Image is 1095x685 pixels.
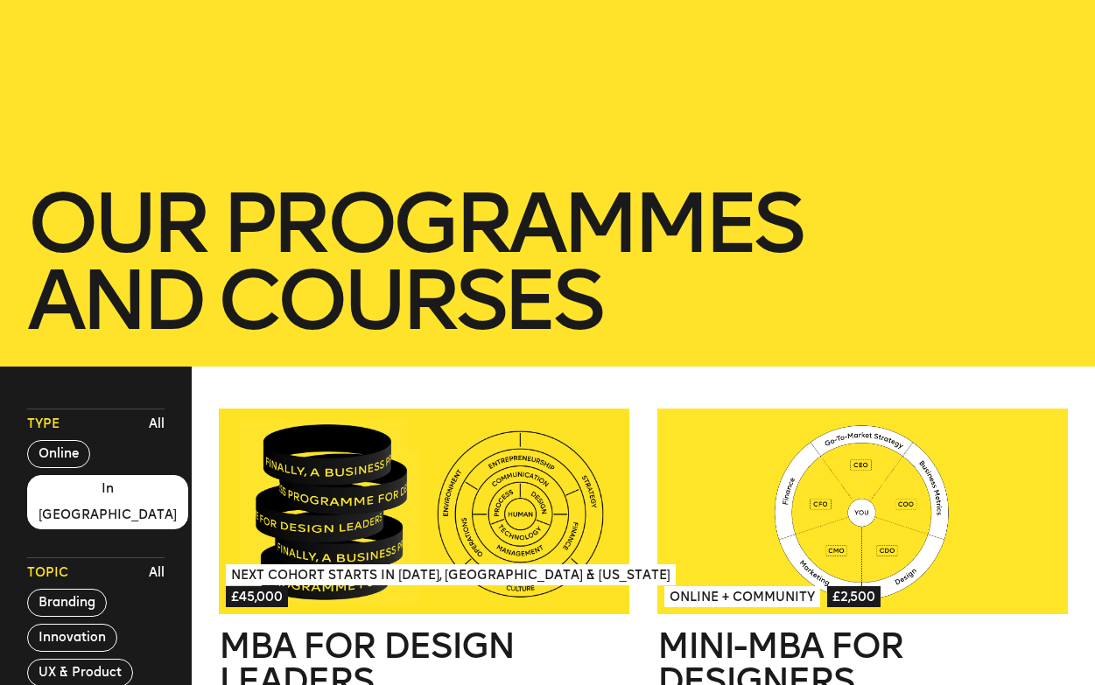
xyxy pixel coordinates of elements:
span: Type [27,416,60,433]
span: £45,000 [226,586,288,607]
span: £2,500 [827,586,881,607]
button: All [144,560,169,586]
button: Online [27,440,90,468]
span: Online + Community [664,586,820,607]
button: Branding [27,589,107,617]
span: Topic [27,564,68,582]
span: Next Cohort Starts in [DATE], [GEOGRAPHIC_DATA] & [US_STATE] [226,564,675,585]
h1: our Programmes and courses [27,185,1067,339]
button: In [GEOGRAPHIC_DATA] [27,475,188,529]
button: All [144,411,169,437]
button: Innovation [27,624,117,652]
